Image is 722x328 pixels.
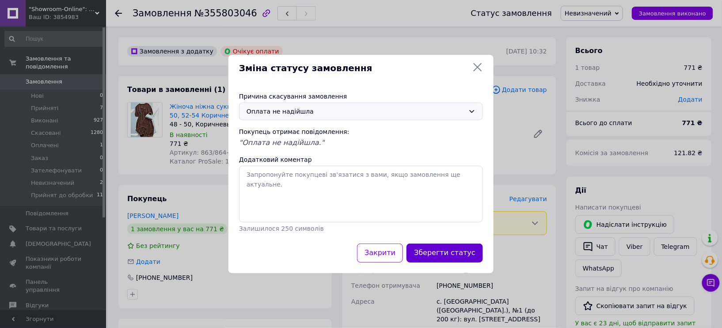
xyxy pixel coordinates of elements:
span: Залишилося 250 символів [239,225,324,232]
span: "Оплата не надійшла." [239,138,324,147]
div: Причина скасування замовлення [239,92,483,101]
div: Оплата не надійшла [247,107,465,116]
span: Зміна статусу замовлення [239,62,469,75]
label: Додатковий коментар [239,156,312,163]
button: Закрити [357,244,403,263]
div: Покупець отримає повідомлення: [239,127,483,136]
button: Зберегти статус [407,244,483,263]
